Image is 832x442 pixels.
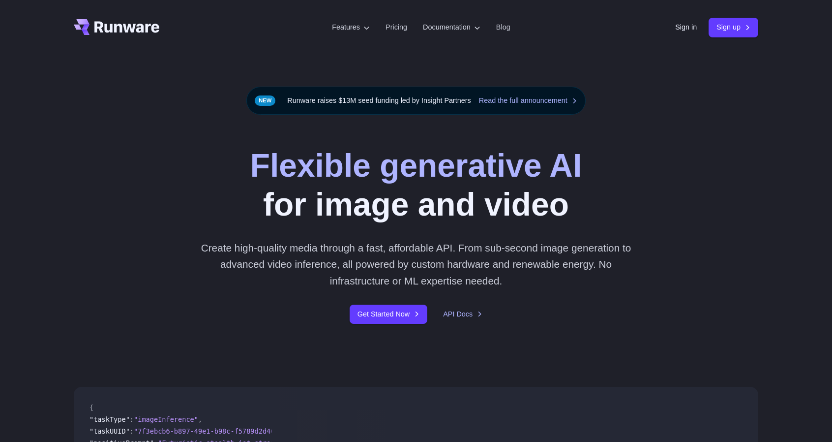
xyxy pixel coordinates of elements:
[89,404,93,411] span: {
[250,147,582,184] strong: Flexible generative AI
[350,305,427,324] a: Get Started Now
[675,22,697,33] a: Sign in
[198,415,202,423] span: ,
[130,415,134,423] span: :
[250,146,582,224] h1: for image and video
[134,427,287,435] span: "7f3ebcb6-b897-49e1-b98c-f5789d2d40d7"
[423,22,480,33] label: Documentation
[74,19,159,35] a: Go to /
[496,22,510,33] a: Blog
[709,18,758,37] a: Sign up
[246,87,586,115] div: Runware raises $13M seed funding led by Insight Partners
[332,22,370,33] label: Features
[479,95,577,106] a: Read the full announcement
[197,240,635,289] p: Create high-quality media through a fast, affordable API. From sub-second image generation to adv...
[89,427,130,435] span: "taskUUID"
[130,427,134,435] span: :
[386,22,407,33] a: Pricing
[134,415,198,423] span: "imageInference"
[89,415,130,423] span: "taskType"
[443,309,482,320] a: API Docs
